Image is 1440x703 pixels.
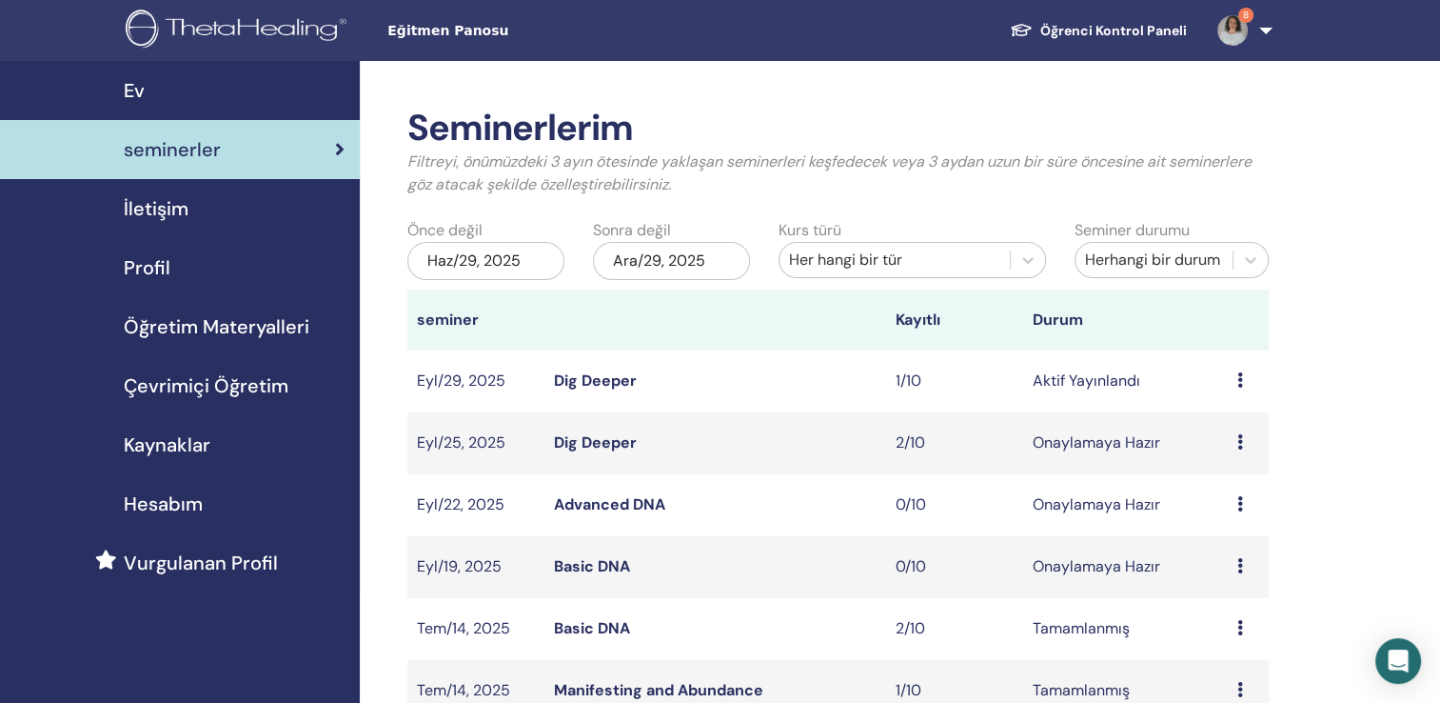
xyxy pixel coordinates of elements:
td: Eyl/19, 2025 [407,536,544,598]
span: Hesabım [124,490,203,518]
a: Basic DNA [554,618,630,638]
a: Basic DNA [554,556,630,576]
th: Durum [1022,290,1227,351]
td: 2/10 [886,412,1023,474]
div: Her hangi bir tür [789,249,1001,271]
td: 0/10 [886,474,1023,536]
td: Onaylamaya Hazır [1022,474,1227,536]
label: Kurs türü [779,219,841,242]
a: Dig Deeper [554,432,637,452]
td: Tamamlanmış [1022,598,1227,660]
span: Kaynaklar [124,431,210,459]
label: Seminer durumu [1075,219,1190,242]
p: Filtreyi, önümüzdeki 3 ayın ötesinde yaklaşan seminerleri keşfedecek veya 3 aydan uzun bir süre ö... [407,151,1269,196]
a: Öğrenci Kontrol Paneli [995,13,1202,49]
td: Eyl/29, 2025 [407,351,544,412]
span: Profil [124,253,170,282]
td: 1/10 [886,351,1023,412]
a: Manifesting and Abundance [554,680,763,700]
img: graduation-cap-white.svg [1010,22,1033,38]
span: Öğretim Materyalleri [124,312,309,341]
td: Tem/14, 2025 [407,598,544,660]
a: Dig Deeper [554,371,637,391]
th: Kayıtlı [886,290,1023,351]
div: Haz/29, 2025 [407,242,564,280]
td: Aktif Yayınlandı [1022,351,1227,412]
td: Onaylamaya Hazır [1022,412,1227,474]
td: 2/10 [886,598,1023,660]
td: Eyl/22, 2025 [407,474,544,536]
span: Ev [124,76,145,105]
div: Open Intercom Messenger [1375,638,1421,684]
img: default.jpg [1217,15,1248,46]
span: Çevrimiçi Öğretim [124,372,288,400]
td: Eyl/25, 2025 [407,412,544,474]
label: Önce değil [407,219,483,242]
span: Eğitmen Panosu [387,21,673,41]
h2: Seminerlerim [407,107,1269,151]
label: Sonra değil [593,219,671,242]
span: Vurgulanan Profil [124,549,278,577]
th: seminer [407,290,544,351]
a: Advanced DNA [554,494,665,514]
img: logo.png [126,10,353,52]
div: Ara/29, 2025 [593,242,750,280]
span: seminerler [124,135,221,164]
td: 0/10 [886,536,1023,598]
span: İletişim [124,194,188,223]
div: Herhangi bir durum [1085,249,1223,271]
td: Onaylamaya Hazır [1022,536,1227,598]
span: 8 [1238,8,1253,23]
